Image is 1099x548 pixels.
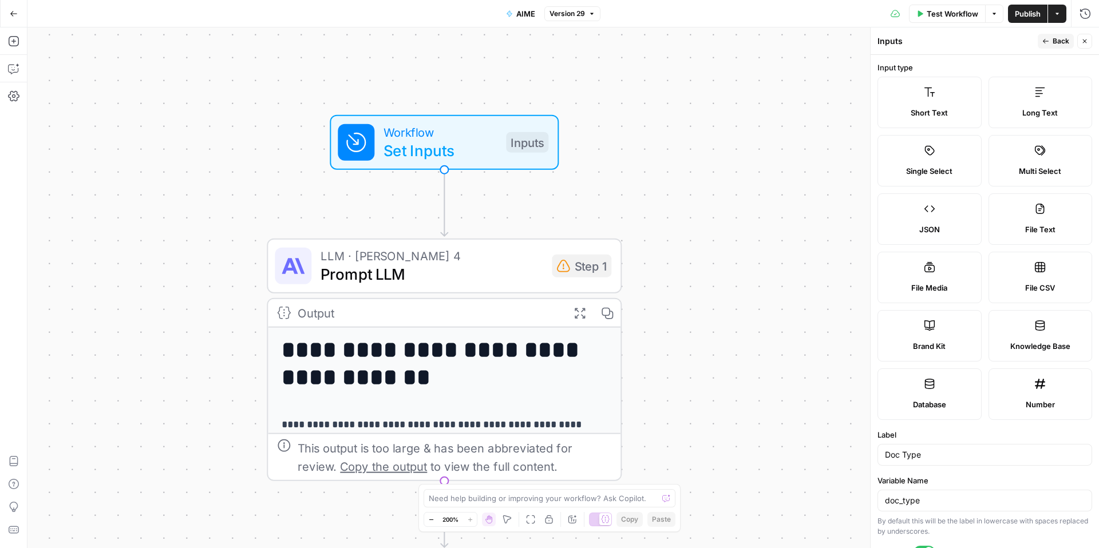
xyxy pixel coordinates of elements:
span: Database [913,399,946,410]
button: AIME [499,5,542,23]
div: Output [298,304,559,322]
span: Back [1053,36,1069,46]
label: Input type [877,62,1092,73]
button: Test Workflow [909,5,985,23]
button: Paste [647,512,675,527]
div: Inputs [506,132,548,153]
span: Long Text [1022,107,1058,118]
g: Edge from step_1 to end [441,481,448,547]
span: AIME [516,8,535,19]
button: Copy [616,512,643,527]
span: 200% [442,515,458,524]
div: Inputs [877,35,1034,47]
div: Step 1 [552,255,611,277]
span: JSON [919,224,940,235]
div: This output is too large & has been abbreviated for review. to view the full content. [298,439,611,475]
label: Label [877,429,1092,440]
span: Single Select [906,165,952,177]
span: Test Workflow [927,8,978,19]
span: Copy [621,514,638,525]
span: Version 29 [549,9,585,19]
span: Number [1026,399,1055,410]
span: Short Text [911,107,948,118]
button: Back [1038,34,1074,49]
button: Version 29 [544,6,600,21]
span: File CSV [1025,282,1055,293]
div: By default this will be the label in lowercase with spaces replaced by underscores. [877,516,1092,537]
label: Variable Name [877,475,1092,486]
span: Paste [652,514,671,525]
span: Workflow [384,123,497,141]
span: LLM · [PERSON_NAME] 4 [321,247,543,265]
div: WorkflowSet InputsInputs [267,115,622,170]
span: File Text [1025,224,1055,235]
g: Edge from start to step_1 [441,170,448,236]
span: Publish [1015,8,1041,19]
span: Set Inputs [384,139,497,162]
input: doc_type [885,495,1085,506]
span: Prompt LLM [321,263,543,285]
span: Knowledge Base [1010,340,1070,352]
input: Input Label [885,449,1085,460]
span: Multi Select [1019,165,1061,177]
span: Copy the output [340,459,427,473]
button: Publish [1008,5,1047,23]
span: Brand Kit [913,340,946,352]
span: File Media [911,282,947,293]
